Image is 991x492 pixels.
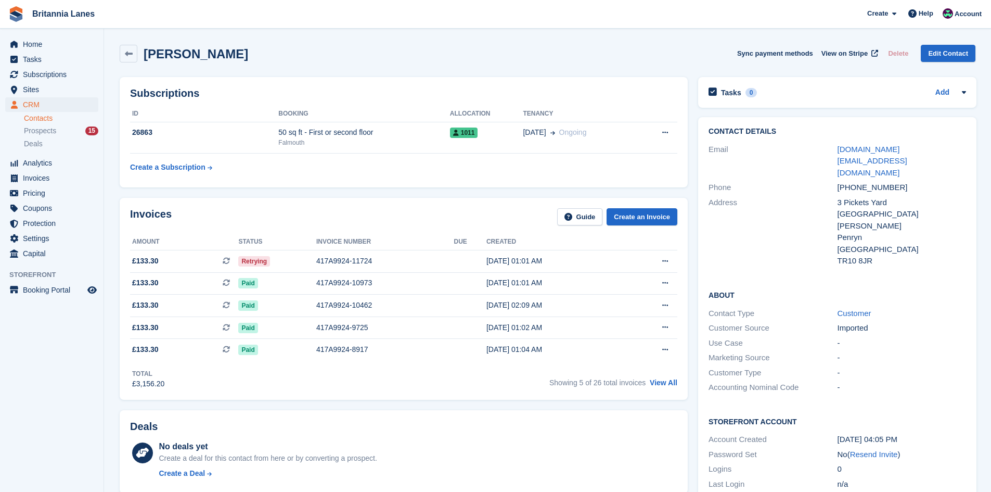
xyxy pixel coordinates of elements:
div: [GEOGRAPHIC_DATA] [838,244,966,256]
span: Deals [24,139,43,149]
span: Capital [23,246,85,261]
div: Phone [709,182,837,194]
div: Create a Deal [159,468,205,479]
span: Retrying [238,256,270,267]
div: Imported [838,322,966,334]
div: Password Set [709,449,837,461]
span: Pricing [23,186,85,200]
div: Accounting Nominal Code [709,382,837,394]
div: 3 Pickets Yard [838,197,966,209]
span: Paid [238,278,258,288]
div: Penryn [838,232,966,244]
div: - [838,382,966,394]
span: £133.30 [132,344,159,355]
th: ID [130,106,278,122]
span: 1011 [450,128,478,138]
a: Resend Invite [850,450,898,459]
div: Use Case [709,337,837,349]
span: CRM [23,97,85,112]
a: Add [935,87,949,99]
h2: Subscriptions [130,87,677,99]
a: [DOMAIN_NAME][EMAIL_ADDRESS][DOMAIN_NAME] [838,145,907,177]
a: menu [5,67,98,82]
span: Tasks [23,52,85,67]
div: Contact Type [709,308,837,320]
span: £133.30 [132,322,159,333]
a: Create a Deal [159,468,377,479]
a: menu [5,37,98,52]
div: No [838,449,966,461]
a: menu [5,186,98,200]
div: [PHONE_NUMBER] [838,182,966,194]
div: 417A9924-11724 [316,256,454,267]
th: Status [238,234,316,250]
div: Falmouth [278,138,449,147]
a: View All [650,379,677,387]
div: Logins [709,463,837,475]
th: Created [486,234,624,250]
a: Create an Invoice [607,208,677,225]
div: No deals yet [159,440,377,453]
a: menu [5,97,98,112]
div: Marketing Source [709,352,837,364]
div: [DATE] 04:05 PM [838,434,966,446]
a: Preview store [86,284,98,296]
a: Customer [838,309,871,318]
div: - [838,367,966,379]
div: 26863 [130,127,278,138]
span: £133.30 [132,300,159,311]
h2: Invoices [130,208,172,225]
span: Showing 5 of 26 total invoices [549,379,646,387]
h2: Tasks [721,88,741,97]
span: Settings [23,231,85,246]
h2: [PERSON_NAME] [144,47,248,61]
div: - [838,352,966,364]
span: Booking Portal [23,283,85,297]
h2: Deals [130,421,158,433]
span: £133.30 [132,256,159,267]
a: Guide [557,208,603,225]
div: Total [132,369,164,379]
div: 417A9924-10973 [316,277,454,288]
a: menu [5,201,98,216]
a: Contacts [24,113,98,123]
button: Sync payment methods [737,45,813,62]
span: Invoices [23,171,85,185]
div: [DATE] 01:04 AM [486,344,624,355]
span: Analytics [23,156,85,170]
th: Booking [278,106,449,122]
div: 15 [85,127,98,135]
div: [DATE] 01:02 AM [486,322,624,333]
span: Storefront [9,270,104,280]
span: Paid [238,345,258,355]
h2: Storefront Account [709,416,966,426]
div: Address [709,197,837,267]
span: Protection [23,216,85,231]
div: [DATE] 01:01 AM [486,256,624,267]
a: menu [5,246,98,261]
a: menu [5,171,98,185]
a: menu [5,283,98,297]
span: Account [955,9,982,19]
a: menu [5,82,98,97]
a: menu [5,156,98,170]
div: Account Created [709,434,837,446]
div: Last Login [709,478,837,490]
a: Prospects 15 [24,125,98,136]
th: Tenancy [523,106,638,122]
span: ( ) [847,450,900,459]
div: 0 [745,88,757,97]
div: 417A9924-8917 [316,344,454,355]
a: menu [5,216,98,231]
th: Allocation [450,106,523,122]
span: Help [919,8,933,19]
div: Create a Subscription [130,162,205,173]
a: Britannia Lanes [28,5,99,22]
div: [DATE] 02:09 AM [486,300,624,311]
div: - [838,337,966,349]
span: Subscriptions [23,67,85,82]
div: Customer Type [709,367,837,379]
span: Paid [238,323,258,333]
div: Email [709,144,837,179]
div: 417A9924-10462 [316,300,454,311]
